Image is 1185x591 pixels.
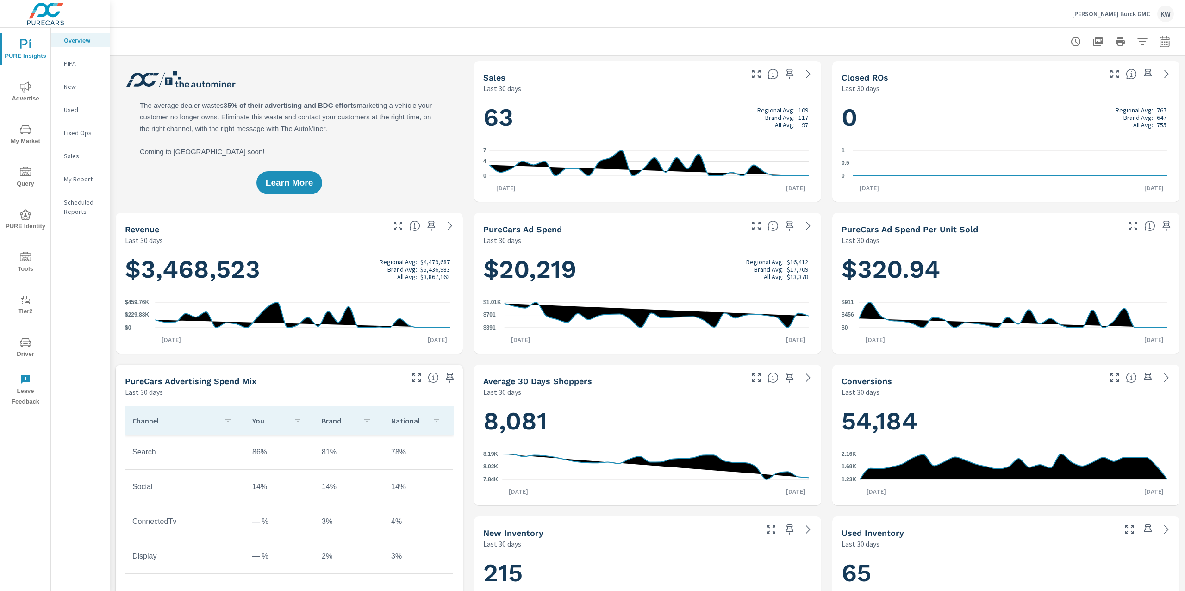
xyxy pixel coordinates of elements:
[3,374,48,407] span: Leave Feedback
[125,441,245,464] td: Search
[1126,372,1137,383] span: The number of dealer-specified goals completed by a visitor. [Source: This data is provided by th...
[842,160,849,167] text: 0.5
[860,487,892,496] p: [DATE]
[801,67,816,81] a: See more details in report
[787,266,808,273] p: $17,709
[483,538,521,549] p: Last 30 days
[802,121,808,129] p: 97
[780,183,812,193] p: [DATE]
[125,545,245,568] td: Display
[384,510,453,533] td: 4%
[842,386,879,398] p: Last 30 days
[842,557,1170,589] h1: 65
[1126,68,1137,80] span: Number of Repair Orders Closed by the selected dealership group over the selected time range. [So...
[483,73,505,82] h5: Sales
[842,476,856,483] text: 1.23K
[3,81,48,104] span: Advertise
[245,475,314,498] td: 14%
[483,299,501,305] text: $1.01K
[64,198,102,216] p: Scheduled Reports
[483,235,521,246] p: Last 30 days
[51,172,110,186] div: My Report
[125,312,149,318] text: $229.88K
[780,487,812,496] p: [DATE]
[1159,522,1174,537] a: See more details in report
[3,124,48,147] span: My Market
[767,68,779,80] span: Number of vehicles sold by the dealership over the selected date range. [Source: This data is sou...
[1107,370,1122,385] button: Make Fullscreen
[3,209,48,232] span: PURE Identity
[842,102,1170,133] h1: 0
[64,36,102,45] p: Overview
[754,266,784,273] p: Brand Avg:
[782,522,797,537] span: Save this to your personalized report
[483,254,812,285] h1: $20,219
[780,335,812,344] p: [DATE]
[409,220,420,231] span: Total sales revenue over the selected date range. [Source: This data is sourced from the dealer’s...
[314,475,384,498] td: 14%
[801,370,816,385] a: See more details in report
[1159,218,1174,233] span: Save this to your personalized report
[787,273,808,280] p: $13,378
[853,183,886,193] p: [DATE]
[1138,183,1170,193] p: [DATE]
[782,218,797,233] span: Save this to your personalized report
[387,266,417,273] p: Brand Avg:
[51,149,110,163] div: Sales
[397,273,417,280] p: All Avg:
[798,114,808,121] p: 117
[421,335,454,344] p: [DATE]
[749,218,764,233] button: Make Fullscreen
[483,224,562,234] h5: PureCars Ad Spend
[3,39,48,62] span: PURE Insights
[443,218,457,233] a: See more details in report
[51,195,110,218] div: Scheduled Reports
[1072,10,1150,18] p: [PERSON_NAME] Buick GMC
[1157,6,1174,22] div: KW
[490,183,522,193] p: [DATE]
[483,102,812,133] h1: 63
[314,510,384,533] td: 3%
[483,386,521,398] p: Last 30 days
[1159,370,1174,385] a: See more details in report
[3,252,48,274] span: Tools
[125,299,149,305] text: $459.76K
[483,451,498,457] text: 8.19K
[125,254,454,285] h1: $3,468,523
[256,171,322,194] button: Learn More
[782,67,797,81] span: Save this to your personalized report
[1133,121,1153,129] p: All Avg:
[842,224,978,234] h5: PureCars Ad Spend Per Unit Sold
[64,105,102,114] p: Used
[842,376,892,386] h5: Conversions
[1089,32,1107,51] button: "Export Report to PDF"
[483,376,592,386] h5: Average 30 Days Shoppers
[502,487,535,496] p: [DATE]
[483,324,496,331] text: $391
[1141,370,1155,385] span: Save this to your personalized report
[483,173,486,179] text: 0
[764,522,779,537] button: Make Fullscreen
[483,83,521,94] p: Last 30 days
[1133,32,1152,51] button: Apply Filters
[1123,114,1153,121] p: Brand Avg:
[798,106,808,114] p: 109
[322,416,354,425] p: Brand
[801,218,816,233] a: See more details in report
[125,376,256,386] h5: PureCars Advertising Spend Mix
[391,218,405,233] button: Make Fullscreen
[483,158,486,165] text: 4
[420,273,450,280] p: $3,867,163
[125,224,159,234] h5: Revenue
[749,67,764,81] button: Make Fullscreen
[1111,32,1129,51] button: Print Report
[424,218,439,233] span: Save this to your personalized report
[764,273,784,280] p: All Avg:
[1159,67,1174,81] a: See more details in report
[3,294,48,317] span: Tier2
[51,103,110,117] div: Used
[483,312,496,318] text: $701
[746,258,784,266] p: Regional Avg:
[749,370,764,385] button: Make Fullscreen
[64,59,102,68] p: PIPA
